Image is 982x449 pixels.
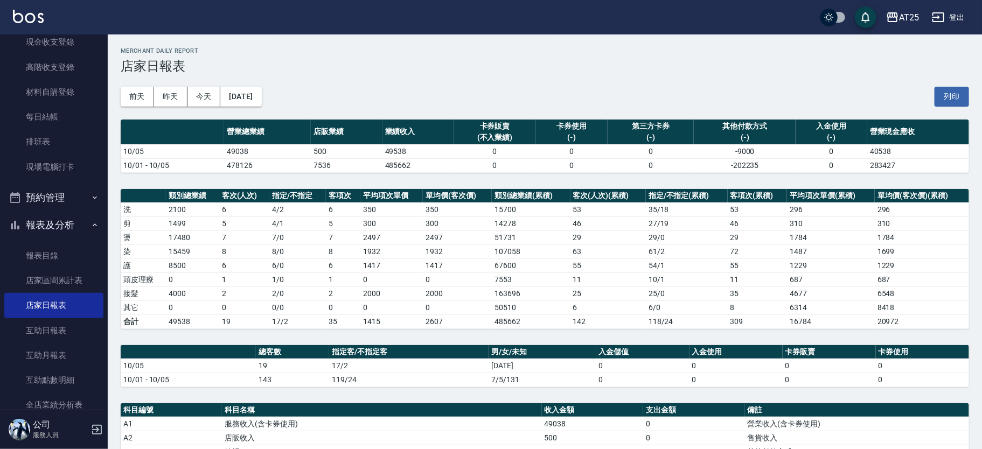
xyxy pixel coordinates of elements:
[728,189,788,203] th: 客項次(累積)
[423,314,492,328] td: 2607
[787,216,875,230] td: 310
[360,272,423,286] td: 0
[596,345,690,359] th: 入金儲值
[697,132,793,143] div: (-)
[311,120,382,145] th: 店販業績
[875,230,969,244] td: 1784
[4,343,103,368] a: 互助月報表
[166,230,219,244] td: 17480
[166,216,219,230] td: 1499
[121,87,154,107] button: 前天
[360,286,423,300] td: 2000
[798,132,865,143] div: (-)
[154,87,187,107] button: 昨天
[492,258,570,272] td: 67600
[646,258,728,272] td: 54 / 1
[570,216,646,230] td: 46
[489,373,596,387] td: 7/5/131
[875,202,969,216] td: 296
[875,189,969,203] th: 單均價(客次價)(累積)
[219,314,270,328] td: 19
[360,189,423,203] th: 平均項次單價
[121,144,224,158] td: 10/05
[121,59,969,74] h3: 店家日報表
[539,121,605,132] div: 卡券使用
[329,359,489,373] td: 17/2
[646,244,728,258] td: 61 / 2
[423,272,492,286] td: 0
[187,87,221,107] button: 今天
[222,417,541,431] td: 服務收入(含卡券使用)
[744,403,969,417] th: 備註
[4,268,103,293] a: 店家區間累計表
[536,158,608,172] td: 0
[360,314,423,328] td: 1415
[222,403,541,417] th: 科目名稱
[326,244,360,258] td: 8
[787,300,875,314] td: 6314
[166,258,219,272] td: 8500
[326,272,360,286] td: 1
[875,216,969,230] td: 310
[539,132,605,143] div: (-)
[697,121,793,132] div: 其他付款方式
[224,120,311,145] th: 營業總業績
[382,144,454,158] td: 49538
[4,392,103,417] a: 全店業績分析表
[311,144,382,158] td: 500
[610,121,692,132] div: 第三方卡券
[570,258,646,272] td: 55
[121,286,166,300] td: 接髮
[326,258,360,272] td: 6
[121,258,166,272] td: 護
[121,359,256,373] td: 10/05
[542,403,643,417] th: 收入金額
[728,300,788,314] td: 8
[256,373,329,387] td: 143
[33,430,88,440] p: 服務人員
[4,129,103,154] a: 排班表
[690,345,783,359] th: 入金使用
[608,158,694,172] td: 0
[570,202,646,216] td: 53
[121,403,222,417] th: 科目編號
[166,189,219,203] th: 類別總業績
[694,144,796,158] td: -9000
[570,189,646,203] th: 客次(人次)(累積)
[360,216,423,230] td: 300
[423,202,492,216] td: 350
[796,144,867,158] td: 0
[787,272,875,286] td: 687
[570,300,646,314] td: 6
[489,345,596,359] th: 男/女/未知
[694,158,796,172] td: -202235
[875,314,969,328] td: 20972
[269,202,326,216] td: 4 / 2
[542,417,643,431] td: 49038
[121,216,166,230] td: 剪
[646,202,728,216] td: 35 / 18
[121,314,166,328] td: 合計
[787,244,875,258] td: 1487
[329,345,489,359] th: 指定客/不指定客
[33,419,88,430] h5: 公司
[222,431,541,445] td: 店販收入
[787,314,875,328] td: 16784
[4,368,103,392] a: 互助點數明細
[121,120,969,173] table: a dense table
[326,286,360,300] td: 2
[570,272,646,286] td: 11
[492,244,570,258] td: 107058
[269,244,326,258] td: 8 / 0
[326,300,360,314] td: 0
[219,272,270,286] td: 1
[360,244,423,258] td: 1932
[121,431,222,445] td: A2
[382,158,454,172] td: 485662
[744,431,969,445] td: 售貨收入
[570,314,646,328] td: 142
[454,144,536,158] td: 0
[492,272,570,286] td: 7553
[4,243,103,268] a: 報表目錄
[269,230,326,244] td: 7 / 0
